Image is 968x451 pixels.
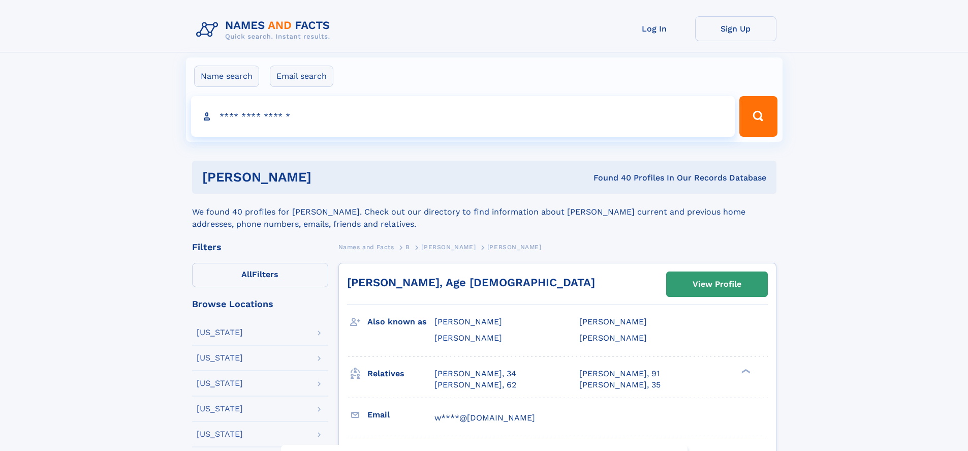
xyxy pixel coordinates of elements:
[192,243,328,252] div: Filters
[614,16,695,41] a: Log In
[434,368,516,379] a: [PERSON_NAME], 34
[739,368,751,374] div: ❯
[667,272,767,296] a: View Profile
[197,328,243,337] div: [US_STATE]
[693,273,741,296] div: View Profile
[434,333,502,343] span: [PERSON_NAME]
[739,96,777,137] button: Search Button
[191,96,735,137] input: search input
[579,379,661,390] a: [PERSON_NAME], 35
[434,317,502,326] span: [PERSON_NAME]
[579,368,660,379] a: [PERSON_NAME], 91
[197,354,243,362] div: [US_STATE]
[192,263,328,287] label: Filters
[452,172,766,184] div: Found 40 Profiles In Our Records Database
[434,379,516,390] a: [PERSON_NAME], 62
[367,313,434,330] h3: Also known as
[197,430,243,438] div: [US_STATE]
[487,244,542,251] span: [PERSON_NAME]
[197,379,243,387] div: [US_STATE]
[421,240,476,253] a: [PERSON_NAME]
[192,299,328,309] div: Browse Locations
[695,16,776,41] a: Sign Up
[192,16,338,44] img: Logo Names and Facts
[405,244,410,251] span: B
[579,317,647,326] span: [PERSON_NAME]
[192,194,776,230] div: We found 40 profiles for [PERSON_NAME]. Check out our directory to find information about [PERSON...
[421,244,476,251] span: [PERSON_NAME]
[197,405,243,413] div: [US_STATE]
[241,269,252,279] span: All
[347,276,595,289] a: [PERSON_NAME], Age [DEMOGRAPHIC_DATA]
[367,365,434,382] h3: Relatives
[194,66,259,87] label: Name search
[270,66,333,87] label: Email search
[367,406,434,424] h3: Email
[405,240,410,253] a: B
[202,171,453,184] h1: [PERSON_NAME]
[579,333,647,343] span: [PERSON_NAME]
[338,240,394,253] a: Names and Facts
